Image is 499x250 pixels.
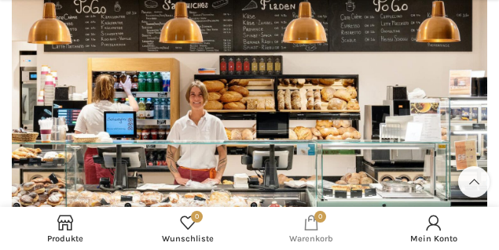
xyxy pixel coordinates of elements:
div: Meine Wunschliste [127,211,249,246]
span: Wunschliste [134,234,241,244]
a: 0 Warenkorb [250,211,372,246]
div: My cart [250,211,372,246]
a: Produkte [4,211,127,246]
span: Produkte [12,234,119,244]
span: Mein Konto [380,234,487,244]
a: Scroll to top button [458,166,490,197]
a: Mein Konto [372,211,495,246]
a: 0 Wunschliste [127,211,249,246]
span: 0 [191,211,203,223]
span: Warenkorb [258,234,365,244]
span: 0 [314,211,326,223]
